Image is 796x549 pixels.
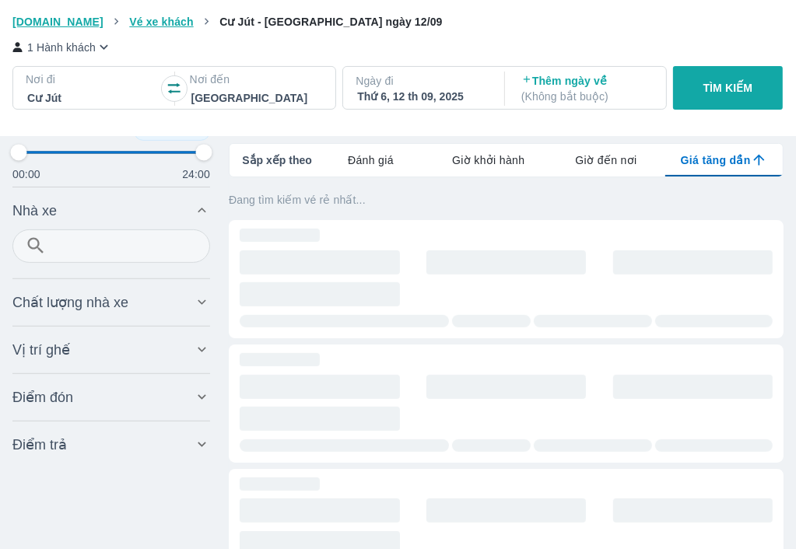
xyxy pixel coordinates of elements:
[521,73,652,104] p: Thêm ngày về
[681,152,751,168] span: Giá tăng dần
[12,379,210,416] div: Điểm đón
[12,192,210,229] div: Nhà xe
[12,331,210,369] div: Vị trí ghế
[673,66,784,110] button: TÌM KIẾM
[348,152,394,168] span: Đánh giá
[26,72,160,87] p: Nơi đi
[12,284,210,321] div: Chất lượng nhà xe
[357,89,488,104] div: Thứ 6, 12 th 09, 2025
[12,388,73,407] span: Điểm đón
[356,73,489,89] p: Ngày đi
[12,14,784,30] nav: breadcrumb
[12,166,40,182] p: 00:00
[452,152,524,168] span: Giờ khởi hành
[12,426,210,463] div: Điểm trả
[190,72,324,87] p: Nơi đến
[12,341,70,359] span: Vị trí ghế
[219,16,442,28] span: Cư Jút - [GEOGRAPHIC_DATA] ngày 12/09
[521,89,652,104] p: ( Không bắt buộc )
[229,192,784,208] p: Đang tìm kiếm vé rẻ nhất...
[182,166,210,182] p: 24:00
[576,152,637,168] span: Giờ đến nơi
[12,201,57,220] span: Nhà xe
[12,16,103,28] span: [DOMAIN_NAME]
[27,40,96,55] p: 1 Hành khách
[703,80,753,96] p: TÌM KIẾM
[129,16,193,28] span: Vé xe khách
[312,144,783,177] div: lab API tabs example
[12,435,67,454] span: Điểm trả
[12,229,210,274] div: Nhà xe
[12,293,128,312] span: Chất lượng nhà xe
[12,39,112,55] button: 1 Hành khách
[242,152,312,168] span: Sắp xếp theo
